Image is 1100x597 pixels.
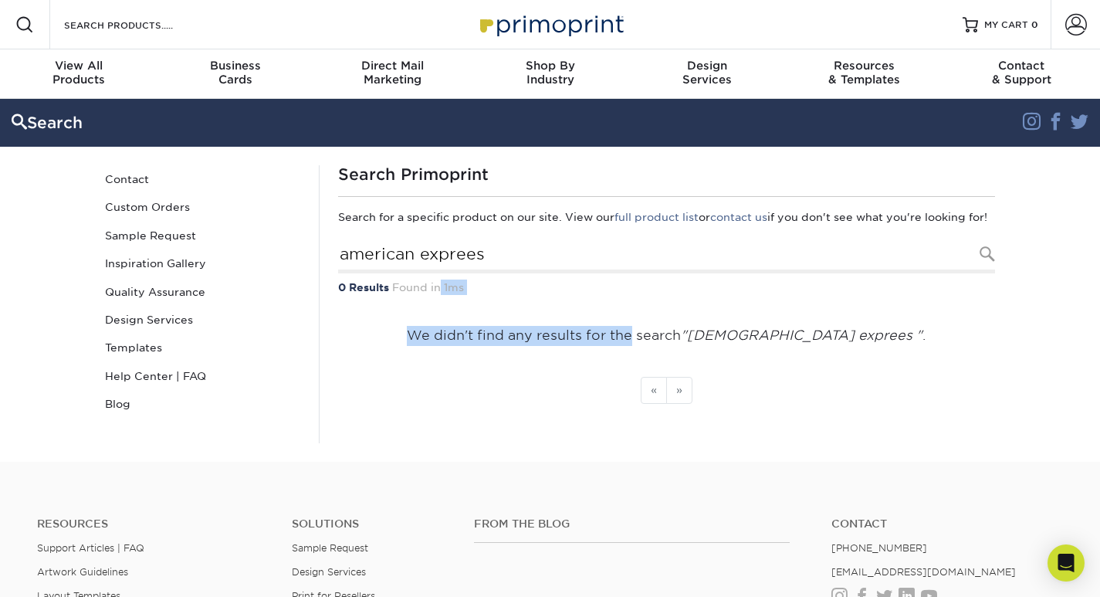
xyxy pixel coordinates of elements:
a: [PHONE_NUMBER] [831,542,927,554]
a: Artwork Guidelines [37,566,128,578]
span: Direct Mail [314,59,472,73]
a: Contact [831,517,1063,531]
a: Help Center | FAQ [99,362,307,390]
p: Search for a specific product on our site. View our or if you don't see what you're looking for! [338,209,995,225]
a: Contact [99,165,307,193]
a: Sample Request [292,542,368,554]
a: [EMAIL_ADDRESS][DOMAIN_NAME] [831,566,1016,578]
a: Contact& Support [943,49,1100,99]
a: Resources& Templates [786,49,943,99]
span: Resources [786,59,943,73]
h1: Search Primoprint [338,165,995,184]
a: Custom Orders [99,193,307,221]
em: "[DEMOGRAPHIC_DATA] exprees " [681,327,922,343]
a: full product list [614,211,699,223]
input: SEARCH PRODUCTS..... [63,15,213,34]
a: Blog [99,390,307,418]
a: contact us [710,211,767,223]
span: Business [157,59,315,73]
a: Design Services [292,566,366,578]
div: Marketing [314,59,472,86]
a: Inspiration Gallery [99,249,307,277]
a: Design Services [99,306,307,334]
h4: Solutions [292,517,451,531]
span: Found in 1ms [392,281,464,293]
div: Services [628,59,786,86]
img: Primoprint [473,8,628,41]
a: BusinessCards [157,49,315,99]
a: Quality Assurance [99,278,307,306]
div: & Support [943,59,1100,86]
span: 0 [1031,19,1038,30]
div: Cards [157,59,315,86]
strong: 0 Results [338,281,389,293]
div: & Templates [786,59,943,86]
span: Shop By [472,59,629,73]
span: Design [628,59,786,73]
a: Sample Request [99,222,307,249]
h4: Resources [37,517,269,531]
a: Support Articles | FAQ [37,542,144,554]
span: Contact [943,59,1100,73]
div: Open Intercom Messenger [1048,544,1085,582]
a: Templates [99,334,307,361]
a: Direct MailMarketing [314,49,472,99]
span: MY CART [984,19,1028,32]
a: DesignServices [628,49,786,99]
a: Shop ByIndustry [472,49,629,99]
input: Search Products... [338,238,995,273]
p: We didn't find any results for the search . [338,326,995,346]
h4: From the Blog [474,517,789,531]
div: Industry [472,59,629,86]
